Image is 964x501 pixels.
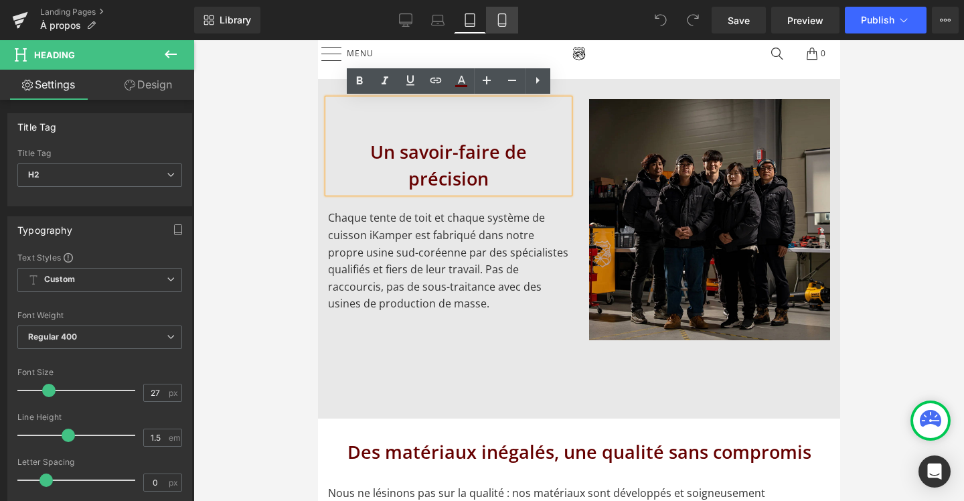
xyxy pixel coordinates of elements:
[728,13,750,27] span: Save
[17,217,72,236] div: Typography
[861,15,894,25] span: Publish
[40,7,194,17] a: Landing Pages
[17,114,57,133] div: Title Tag
[918,455,951,488] div: Open Intercom Messenger
[40,20,81,31] span: À propos
[10,445,512,496] p: Nous ne lésinons pas sur la qualité : nos matériaux sont développés et soigneusement sélectionnés...
[28,332,78,342] b: Regular 400
[17,457,182,467] div: Letter Spacing
[169,388,180,397] span: px
[17,149,182,158] div: Title Tag
[17,413,182,422] div: Line Height
[220,14,251,26] span: Library
[422,7,454,33] a: Laptop
[454,7,486,33] a: Tablet
[932,7,959,33] button: More
[34,50,75,60] span: Heading
[28,169,39,180] b: H2
[787,13,823,27] span: Preview
[390,7,422,33] a: Desktop
[679,7,706,33] button: Redo
[845,7,927,33] button: Publish
[647,7,674,33] button: Undo
[10,98,251,153] h2: Un savoir-faire de précision
[17,252,182,263] div: Text Styles
[100,70,197,100] a: Design
[250,3,272,23] img: iKamper France
[10,399,512,426] h2: Des matériaux inégalés, une qualité sans compromis
[17,368,182,377] div: Font Size
[29,5,56,22] span: Menu
[486,7,518,33] a: Mobile
[169,478,180,487] span: px
[169,433,180,442] span: em
[10,169,251,273] p: Chaque tente de toit et chaque système de cuisson iKamper est fabriqué dans notre propre usine su...
[771,7,839,33] a: Preview
[44,274,75,285] b: Custom
[17,311,182,320] div: Font Weight
[194,7,260,33] a: New Library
